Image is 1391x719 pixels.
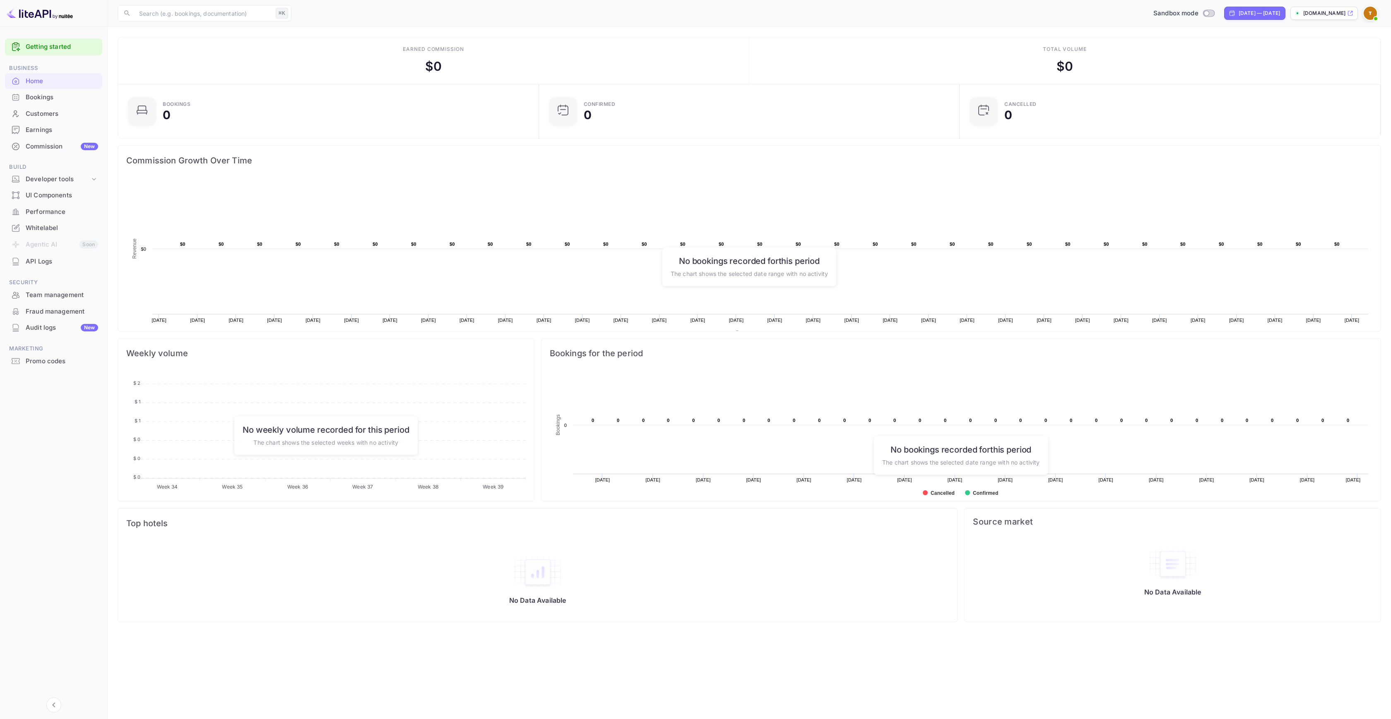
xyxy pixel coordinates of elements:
[5,73,102,89] div: Home
[695,477,710,482] text: [DATE]
[584,109,592,121] div: 0
[1065,242,1071,247] text: $0
[1114,318,1129,323] text: [DATE]
[26,77,98,86] div: Home
[1229,318,1244,323] text: [DATE]
[575,318,590,323] text: [DATE]
[180,242,185,247] text: $0
[947,477,962,482] text: [DATE]
[994,418,997,423] text: 0
[483,484,503,490] tspan: Week 39
[1019,418,1022,423] text: 0
[26,323,98,333] div: Audit logs
[592,418,594,423] text: 0
[1180,242,1186,247] text: $0
[163,102,190,107] div: Bookings
[126,517,949,530] span: Top hotels
[691,318,705,323] text: [DATE]
[306,318,320,323] text: [DATE]
[555,415,561,436] text: Bookings
[26,125,98,135] div: Earnings
[944,418,946,423] text: 0
[219,242,224,247] text: $0
[565,242,570,247] text: $0
[1345,318,1360,323] text: [DATE]
[5,38,102,55] div: Getting started
[642,418,645,423] text: 0
[1191,318,1206,323] text: [DATE]
[1070,418,1072,423] text: 0
[296,242,301,247] text: $0
[243,424,409,434] h6: No weekly volume recorded for this period
[1037,318,1052,323] text: [DATE]
[818,418,821,423] text: 0
[5,304,102,319] a: Fraud management
[1027,242,1032,247] text: $0
[222,484,243,490] tspan: Week 35
[344,318,359,323] text: [DATE]
[5,187,102,204] div: UI Components
[498,318,513,323] text: [DATE]
[950,242,955,247] text: $0
[1148,546,1198,581] img: empty-state-table.svg
[46,697,61,712] button: Collapse navigation
[584,102,616,107] div: Confirmed
[717,418,720,423] text: 0
[843,418,846,423] text: 0
[26,42,98,52] a: Getting started
[276,8,288,19] div: ⌘K
[897,477,912,482] text: [DATE]
[81,143,98,150] div: New
[729,318,744,323] text: [DATE]
[680,242,686,247] text: $0
[81,324,98,331] div: New
[919,418,921,423] text: 0
[1296,418,1299,423] text: 0
[5,254,102,269] a: API Logs
[5,172,102,187] div: Developer tools
[5,204,102,220] div: Performance
[1120,418,1123,423] text: 0
[135,399,140,405] tspan: $ 1
[5,89,102,105] a: Bookings
[921,318,936,323] text: [DATE]
[1271,418,1273,423] text: 0
[5,287,102,302] a: Team management
[796,242,801,247] text: $0
[960,318,975,323] text: [DATE]
[26,109,98,119] div: Customers
[1249,477,1264,482] text: [DATE]
[893,418,896,423] text: 0
[1196,418,1198,423] text: 0
[163,109,171,121] div: 0
[793,418,795,423] text: 0
[5,139,102,155] div: CommissionNew
[5,163,102,172] span: Build
[5,122,102,137] a: Earnings
[1321,418,1324,423] text: 0
[141,247,146,252] text: $0
[973,490,998,496] text: Confirmed
[614,318,628,323] text: [DATE]
[243,438,409,446] p: The chart shows the selected weeks with no activity
[513,555,563,590] img: empty-state-table2.svg
[1239,10,1280,17] div: [DATE] — [DATE]
[1150,9,1218,18] div: Switch to Production mode
[595,477,610,482] text: [DATE]
[1104,242,1109,247] text: $0
[26,290,98,300] div: Team management
[882,444,1040,454] h6: No bookings recorded for this period
[883,318,898,323] text: [DATE]
[5,139,102,154] a: CommissionNew
[1345,477,1360,482] text: [DATE]
[1170,418,1173,423] text: 0
[1300,477,1314,482] text: [DATE]
[1145,418,1148,423] text: 0
[7,7,73,20] img: LiteAPI logo
[1268,318,1283,323] text: [DATE]
[873,242,878,247] text: $0
[617,418,619,423] text: 0
[564,423,566,428] text: 0
[5,320,102,336] div: Audit logsNew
